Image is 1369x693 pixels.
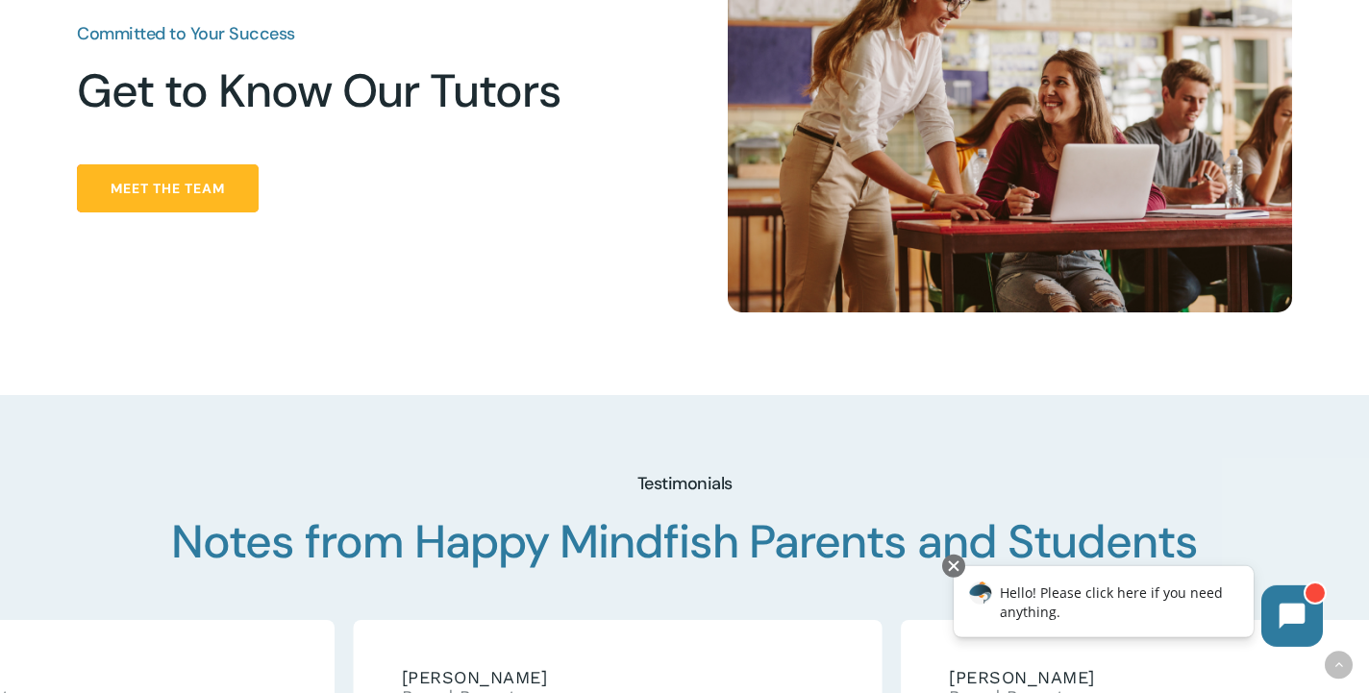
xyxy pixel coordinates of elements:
span: [PERSON_NAME] [402,668,548,687]
span: Notes from Happy Mindfish Parents and Students [171,511,1198,572]
a: Meet the Team [77,164,259,212]
h2: Get to Know Our Tutors [77,63,593,119]
iframe: Chatbot [933,551,1342,666]
span: [PERSON_NAME] [949,668,1095,687]
h3: Committed to Your Success [77,27,593,40]
span: Meet the Team [111,179,225,198]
